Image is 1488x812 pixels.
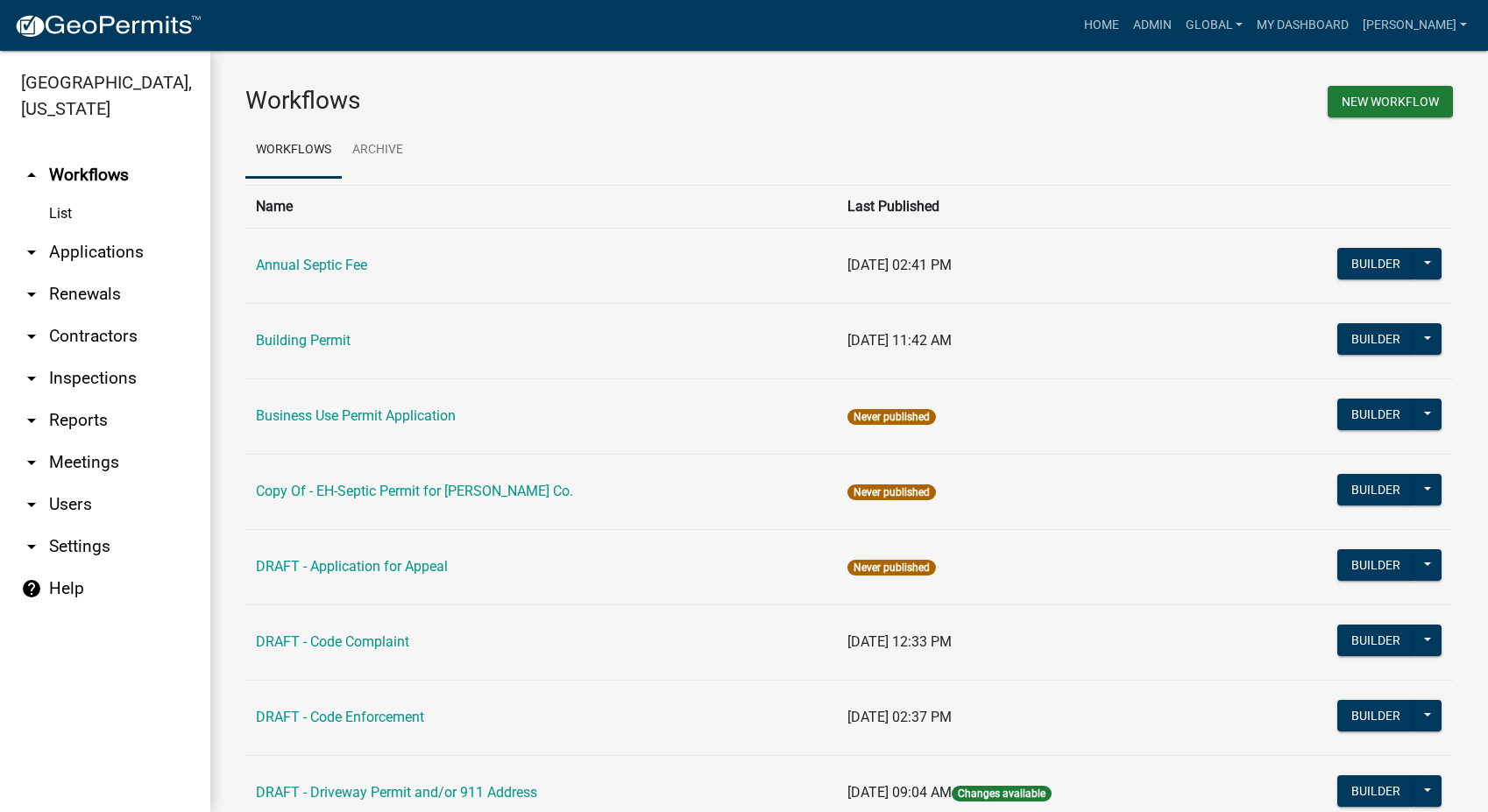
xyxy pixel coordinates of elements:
a: DRAFT - Code Complaint [256,633,409,650]
i: arrow_drop_up [21,165,42,186]
a: Home [1077,9,1126,42]
button: New Workflow [1328,86,1453,117]
a: [PERSON_NAME] [1356,9,1474,42]
a: Business Use Permit Application [256,407,456,424]
i: arrow_drop_down [21,494,42,515]
a: DRAFT - Application for Appeal [256,558,448,575]
th: Last Published [837,185,1231,228]
button: Builder [1337,549,1414,581]
a: Workflows [245,123,342,179]
a: Admin [1126,9,1179,42]
i: arrow_drop_down [21,242,42,263]
span: Never published [847,409,936,425]
h3: Workflows [245,86,836,116]
a: Global [1179,9,1251,42]
th: Name [245,185,837,228]
a: DRAFT - Code Enforcement [256,709,424,725]
span: Never published [847,484,936,500]
i: arrow_drop_down [21,284,42,305]
i: arrow_drop_down [21,368,42,389]
span: [DATE] 02:37 PM [847,709,952,725]
i: arrow_drop_down [21,452,42,473]
i: arrow_drop_down [21,326,42,347]
button: Builder [1337,775,1414,807]
button: Builder [1337,323,1414,355]
span: [DATE] 12:33 PM [847,633,952,650]
a: Annual Septic Fee [256,257,367,273]
a: Copy Of - EH-Septic Permit for [PERSON_NAME] Co. [256,483,573,499]
button: Builder [1337,474,1414,505]
span: [DATE] 02:41 PM [847,257,952,273]
a: DRAFT - Driveway Permit and/or 911 Address [256,784,537,801]
a: Building Permit [256,332,351,349]
span: Changes available [952,786,1052,801]
span: [DATE] 09:04 AM [847,784,952,801]
span: [DATE] 11:42 AM [847,332,952,349]
i: help [21,578,42,599]
a: My Dashboard [1250,9,1356,42]
button: Builder [1337,625,1414,656]
a: Archive [342,123,414,179]
i: arrow_drop_down [21,536,42,557]
button: Builder [1337,700,1414,731]
button: Builder [1337,399,1414,430]
button: Builder [1337,248,1414,279]
span: Never published [847,560,936,575]
i: arrow_drop_down [21,410,42,431]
